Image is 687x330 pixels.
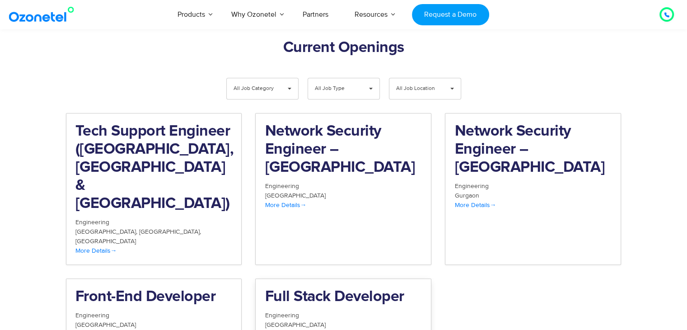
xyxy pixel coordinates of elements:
span: [GEOGRAPHIC_DATA] [75,228,139,236]
span: [GEOGRAPHIC_DATA] [75,321,136,329]
a: Request a Demo [412,4,489,25]
span: ▾ [362,78,379,99]
span: [GEOGRAPHIC_DATA] [265,192,325,199]
span: Gurgaon [454,192,479,199]
span: More Details [265,201,306,209]
span: More Details [454,201,496,209]
h2: Tech Support Engineer ([GEOGRAPHIC_DATA], [GEOGRAPHIC_DATA] & [GEOGRAPHIC_DATA]) [75,123,233,213]
h2: Network Security Engineer – [GEOGRAPHIC_DATA] [265,123,422,177]
a: Tech Support Engineer ([GEOGRAPHIC_DATA], [GEOGRAPHIC_DATA] & [GEOGRAPHIC_DATA]) Engineering [GEO... [66,113,242,265]
h2: Front-End Developer [75,288,233,306]
a: Network Security Engineer – [GEOGRAPHIC_DATA] Engineering [GEOGRAPHIC_DATA] More Details [255,113,431,265]
span: Engineering [75,218,109,226]
a: Network Security Engineer – [GEOGRAPHIC_DATA] Engineering Gurgaon More Details [445,113,621,265]
h2: Current Openings [66,39,622,57]
span: All Job Category [234,78,276,99]
span: [GEOGRAPHIC_DATA] [139,228,201,236]
span: Engineering [265,182,299,190]
span: All Job Type [315,78,358,99]
span: More Details [75,247,117,255]
span: All Job Location [396,78,439,99]
span: [GEOGRAPHIC_DATA] [75,237,136,245]
span: Engineering [75,311,109,319]
span: [GEOGRAPHIC_DATA] [265,321,325,329]
span: ▾ [281,78,298,99]
span: Engineering [265,311,299,319]
span: Engineering [454,182,488,190]
span: ▾ [444,78,461,99]
h2: Network Security Engineer – [GEOGRAPHIC_DATA] [454,123,612,177]
h2: Full Stack Developer [265,288,422,306]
